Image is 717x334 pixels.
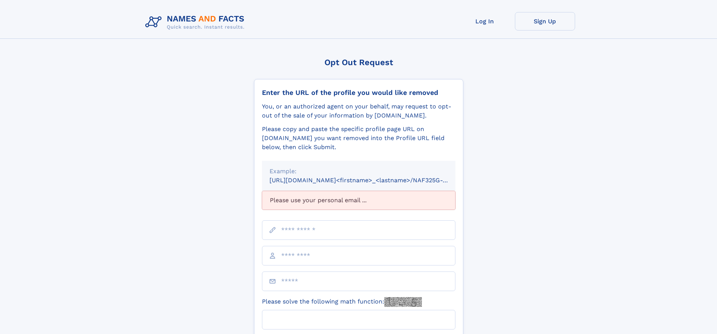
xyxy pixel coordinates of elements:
label: Please solve the following math function: [262,297,422,307]
div: Opt Out Request [254,58,463,67]
div: Please copy and paste the specific profile page URL on [DOMAIN_NAME] you want removed into the Pr... [262,125,455,152]
a: Sign Up [515,12,575,31]
div: Please use your personal email ... [262,191,455,210]
div: Enter the URL of the profile you would like removed [262,88,455,97]
div: Example: [269,167,448,176]
small: [URL][DOMAIN_NAME]<firstname>_<lastname>/NAF325G-xxxxxxxx [269,177,470,184]
div: You, or an authorized agent on your behalf, may request to opt-out of the sale of your informatio... [262,102,455,120]
img: Logo Names and Facts [142,12,251,32]
a: Log In [455,12,515,31]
